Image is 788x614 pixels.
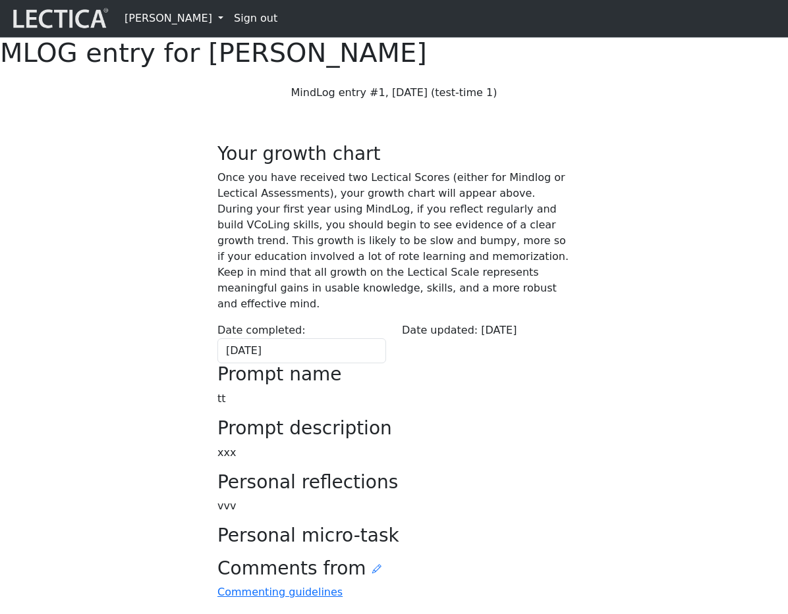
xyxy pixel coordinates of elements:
p: xxx [217,445,571,461]
h3: Prompt description [217,417,571,440]
p: Once you have received two Lectical Scores (either for Mindlog or Lectical Assessments), your gro... [217,170,571,312]
a: [PERSON_NAME] [119,5,229,32]
h3: Personal reflections [217,471,571,494]
h3: Prompt name [217,363,571,386]
div: Date updated: [DATE] [394,322,578,363]
a: Sign out [229,5,283,32]
h3: Comments from [217,557,571,580]
label: Date completed: [217,322,306,338]
img: lecticalive [10,6,109,31]
a: Commenting guidelines [217,586,343,598]
h3: Your growth chart [217,143,571,165]
p: tt [217,391,571,407]
h3: Personal micro-task [217,524,571,547]
p: vvv [217,498,571,514]
p: MindLog entry #1, [DATE] (test-time 1) [217,85,571,101]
